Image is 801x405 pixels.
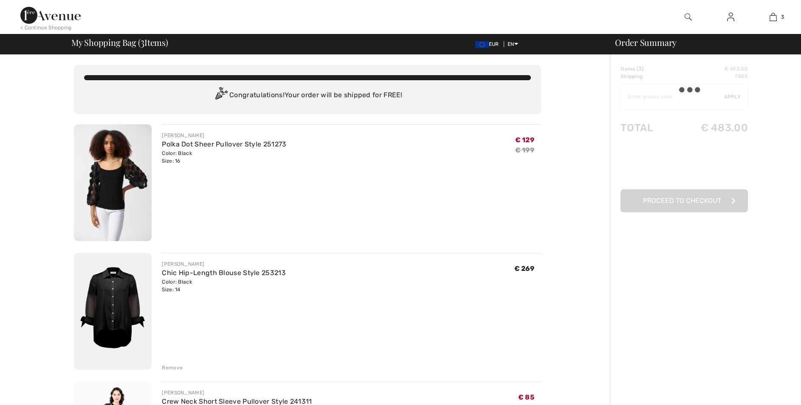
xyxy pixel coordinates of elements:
a: Polka Dot Sheer Pullover Style 251273 [162,140,286,148]
a: 3 [752,12,794,22]
div: [PERSON_NAME] [162,389,312,397]
s: € 199 [515,146,535,154]
img: search the website [685,12,692,22]
img: Congratulation2.svg [212,87,229,104]
span: 3 [141,36,144,47]
img: Euro [475,41,489,48]
span: € 85 [518,393,534,401]
span: € 269 [514,264,535,273]
span: EUR [475,41,502,47]
div: Order Summary [605,38,796,47]
div: < Continue Shopping [20,24,72,31]
span: € 129 [515,136,535,144]
img: 1ère Avenue [20,7,81,24]
img: My Bag [770,12,777,22]
div: [PERSON_NAME] [162,132,286,139]
div: Color: Black Size: 14 [162,278,286,293]
div: Remove [162,364,183,371]
img: Chic Hip-Length Blouse Style 253213 [74,253,152,370]
a: Chic Hip-Length Blouse Style 253213 [162,269,286,277]
a: Sign In [720,12,741,22]
span: EN [508,41,518,47]
div: Color: Black Size: 16 [162,149,286,165]
div: [PERSON_NAME] [162,260,286,268]
span: My Shopping Bag ( Items) [71,38,168,47]
div: Congratulations! Your order will be shipped for FREE! [84,87,531,104]
img: My Info [727,12,734,22]
span: 3 [781,13,784,21]
img: Polka Dot Sheer Pullover Style 251273 [74,124,152,241]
